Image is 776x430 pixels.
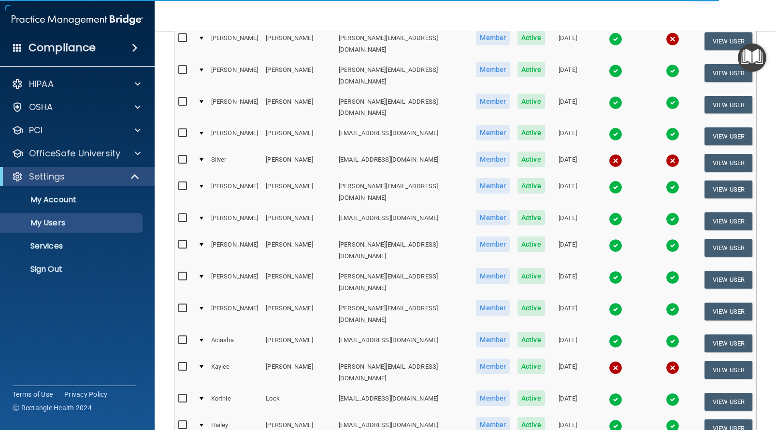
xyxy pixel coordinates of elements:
span: Member [476,236,510,252]
td: Aciasha [207,330,262,357]
td: [EMAIL_ADDRESS][DOMAIN_NAME] [335,330,472,357]
span: Member [476,30,510,45]
td: Lock [262,388,335,415]
td: [PERSON_NAME] [207,60,262,92]
td: [PERSON_NAME] [262,123,335,150]
p: OfficeSafe University [29,148,120,159]
td: Kaylee [207,357,262,388]
button: Open Resource Center [738,43,766,72]
button: View User [704,393,752,411]
img: tick.e7d51cea.svg [666,212,679,226]
td: [DATE] [549,176,587,208]
td: [PERSON_NAME] [207,266,262,298]
td: [EMAIL_ADDRESS][DOMAIN_NAME] [335,150,472,176]
span: Member [476,332,510,347]
span: Member [476,152,510,167]
td: [PERSON_NAME] [207,28,262,60]
td: [DATE] [549,208,587,235]
img: tick.e7d51cea.svg [666,393,679,406]
a: OSHA [12,101,141,113]
td: [DATE] [549,357,587,388]
td: [PERSON_NAME][EMAIL_ADDRESS][DOMAIN_NAME] [335,298,472,330]
p: Services [6,241,138,251]
td: [EMAIL_ADDRESS][DOMAIN_NAME] [335,123,472,150]
td: [PERSON_NAME][EMAIL_ADDRESS][DOMAIN_NAME] [335,235,472,266]
a: Terms of Use [13,389,53,399]
img: tick.e7d51cea.svg [666,127,679,141]
td: Silver [207,150,262,176]
p: My Account [6,195,138,205]
td: [PERSON_NAME] [207,92,262,124]
button: View User [704,32,752,50]
td: [DATE] [549,298,587,330]
span: Active [517,94,545,109]
span: Active [517,125,545,140]
img: tick.e7d51cea.svg [609,303,622,316]
td: [PERSON_NAME] [262,28,335,60]
img: tick.e7d51cea.svg [666,303,679,316]
span: Ⓒ Rectangle Health 2024 [13,403,92,413]
span: Active [517,30,545,45]
img: tick.e7d51cea.svg [666,64,679,78]
span: Member [476,178,510,194]
span: Member [476,268,510,284]
td: [PERSON_NAME] [262,330,335,357]
span: Active [517,62,545,77]
img: tick.e7d51cea.svg [666,239,679,252]
td: [PERSON_NAME] [207,298,262,330]
td: [PERSON_NAME] [262,92,335,124]
img: tick.e7d51cea.svg [609,239,622,252]
img: tick.e7d51cea.svg [609,127,622,141]
p: Settings [29,171,65,182]
span: Member [476,210,510,225]
span: Active [517,152,545,167]
td: [PERSON_NAME] [262,298,335,330]
a: Privacy Policy [64,389,108,399]
td: [DATE] [549,123,587,150]
img: cross.ca9f0e7f.svg [609,361,622,375]
img: tick.e7d51cea.svg [609,334,622,348]
img: cross.ca9f0e7f.svg [666,361,679,375]
td: [PERSON_NAME] [262,266,335,298]
span: Active [517,178,545,194]
td: [DATE] [549,266,587,298]
img: tick.e7d51cea.svg [609,32,622,46]
td: [DATE] [549,388,587,415]
img: cross.ca9f0e7f.svg [609,154,622,167]
img: tick.e7d51cea.svg [666,334,679,348]
button: View User [704,212,752,230]
button: View User [704,154,752,172]
a: PCI [12,125,141,136]
td: [EMAIL_ADDRESS][DOMAIN_NAME] [335,388,472,415]
span: Active [517,300,545,316]
p: My Users [6,218,138,228]
p: Sign Out [6,264,138,274]
a: HIPAA [12,78,141,90]
img: PMB logo [12,10,143,29]
button: View User [704,239,752,257]
img: tick.e7d51cea.svg [609,96,622,110]
iframe: Drift Widget Chat Controller [728,363,764,400]
img: tick.e7d51cea.svg [609,271,622,284]
span: Active [517,332,545,347]
button: View User [704,180,752,198]
a: OfficeSafe University [12,148,141,159]
td: [PERSON_NAME] [207,208,262,235]
img: tick.e7d51cea.svg [666,271,679,284]
td: [PERSON_NAME] [262,208,335,235]
td: [DATE] [549,92,587,124]
span: Active [517,390,545,406]
td: [PERSON_NAME][EMAIL_ADDRESS][DOMAIN_NAME] [335,266,472,298]
span: Member [476,125,510,140]
span: Member [476,94,510,109]
button: View User [704,334,752,352]
button: View User [704,361,752,379]
td: Kortnie [207,388,262,415]
td: [EMAIL_ADDRESS][DOMAIN_NAME] [335,208,472,235]
button: View User [704,127,752,145]
span: Active [517,210,545,225]
p: OSHA [29,101,53,113]
img: tick.e7d51cea.svg [666,180,679,194]
td: [PERSON_NAME] [262,150,335,176]
span: Member [476,359,510,374]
